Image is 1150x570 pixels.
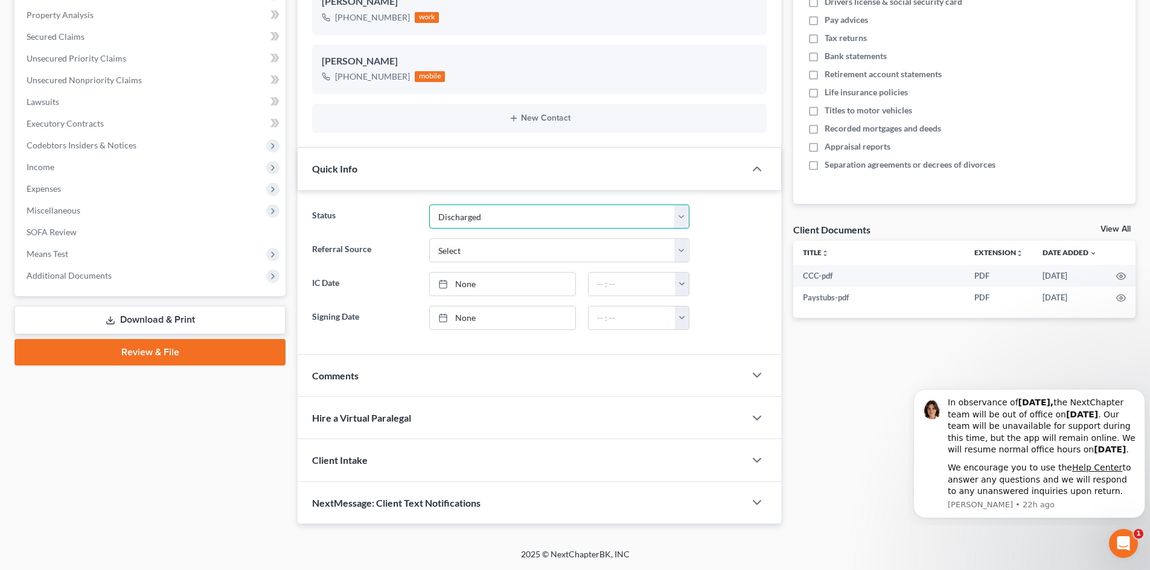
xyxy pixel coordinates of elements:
[589,306,676,329] input: -- : --
[825,14,868,26] span: Pay advices
[430,273,575,296] a: None
[17,48,286,69] a: Unsecured Priority Claims
[974,248,1023,257] a: Extensionunfold_more
[965,287,1033,308] td: PDF
[1134,529,1143,539] span: 1
[825,50,887,62] span: Bank statements
[306,306,423,330] label: Signing Date
[430,306,575,329] a: None
[322,113,757,123] button: New Contact
[27,270,112,280] span: Additional Documents
[306,204,423,229] label: Status
[825,141,890,153] span: Appraisal reports
[312,454,368,466] span: Client Intake
[825,159,995,171] span: Separation agreements or decrees of divorces
[17,26,286,48] a: Secured Claims
[322,54,757,69] div: [PERSON_NAME]
[965,265,1033,287] td: PDF
[17,221,286,243] a: SOFA Review
[17,4,286,26] a: Property Analysis
[27,31,85,42] span: Secured Claims
[17,113,286,135] a: Executory Contracts
[793,223,870,236] div: Client Documents
[27,10,94,20] span: Property Analysis
[1109,529,1138,558] iframe: Intercom live chat
[27,75,142,85] span: Unsecured Nonpriority Claims
[14,339,286,366] a: Review & File
[312,370,359,381] span: Comments
[1033,287,1107,308] td: [DATE]
[793,287,965,308] td: Paystubs-pdf
[825,68,942,80] span: Retirement account statements
[589,273,676,296] input: -- : --
[1016,250,1023,257] i: unfold_more
[27,118,104,128] span: Executory Contracts
[822,250,829,257] i: unfold_more
[415,12,439,23] div: work
[27,140,136,150] span: Codebtors Insiders & Notices
[306,238,423,262] label: Referral Source
[335,71,410,83] div: [PHONE_NUMBER]
[312,497,481,508] span: NextMessage: Client Text Notifications
[17,69,286,91] a: Unsecured Nonpriority Claims
[803,248,829,257] a: Titleunfold_more
[825,122,941,135] span: Recorded mortgages and deeds
[14,306,286,334] a: Download & Print
[1100,225,1131,233] a: View All
[415,71,445,82] div: mobile
[1043,248,1097,257] a: Date Added expand_more
[1033,265,1107,287] td: [DATE]
[27,183,61,194] span: Expenses
[312,412,411,423] span: Hire a Virtual Paralegal
[27,162,54,172] span: Income
[306,272,423,296] label: IC Date
[27,249,68,259] span: Means Test
[1090,250,1097,257] i: expand_more
[27,97,59,107] span: Lawsuits
[231,548,919,570] div: 2025 © NextChapterBK, INC
[825,104,912,116] span: Titles to motor vehicles
[825,32,867,44] span: Tax returns
[27,205,80,215] span: Miscellaneous
[909,366,1150,525] iframe: Intercom notifications message
[793,265,965,287] td: CCC-pdf
[312,163,357,174] span: Quick Info
[27,53,126,63] span: Unsecured Priority Claims
[27,227,77,237] span: SOFA Review
[335,11,410,24] div: [PHONE_NUMBER]
[17,91,286,113] a: Lawsuits
[825,86,908,98] span: Life insurance policies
